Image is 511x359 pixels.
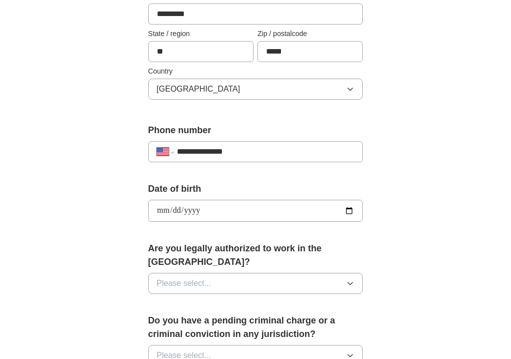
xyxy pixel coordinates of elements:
[148,182,363,196] label: Date of birth
[148,66,363,77] label: Country
[157,83,240,95] span: [GEOGRAPHIC_DATA]
[148,29,253,39] label: State / region
[148,273,363,294] button: Please select...
[148,79,363,100] button: [GEOGRAPHIC_DATA]
[148,314,363,341] label: Do you have a pending criminal charge or a criminal conviction in any jurisdiction?
[157,277,211,289] span: Please select...
[258,29,363,39] label: Zip / postalcode
[148,242,363,269] label: Are you legally authorized to work in the [GEOGRAPHIC_DATA]?
[148,124,363,137] label: Phone number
